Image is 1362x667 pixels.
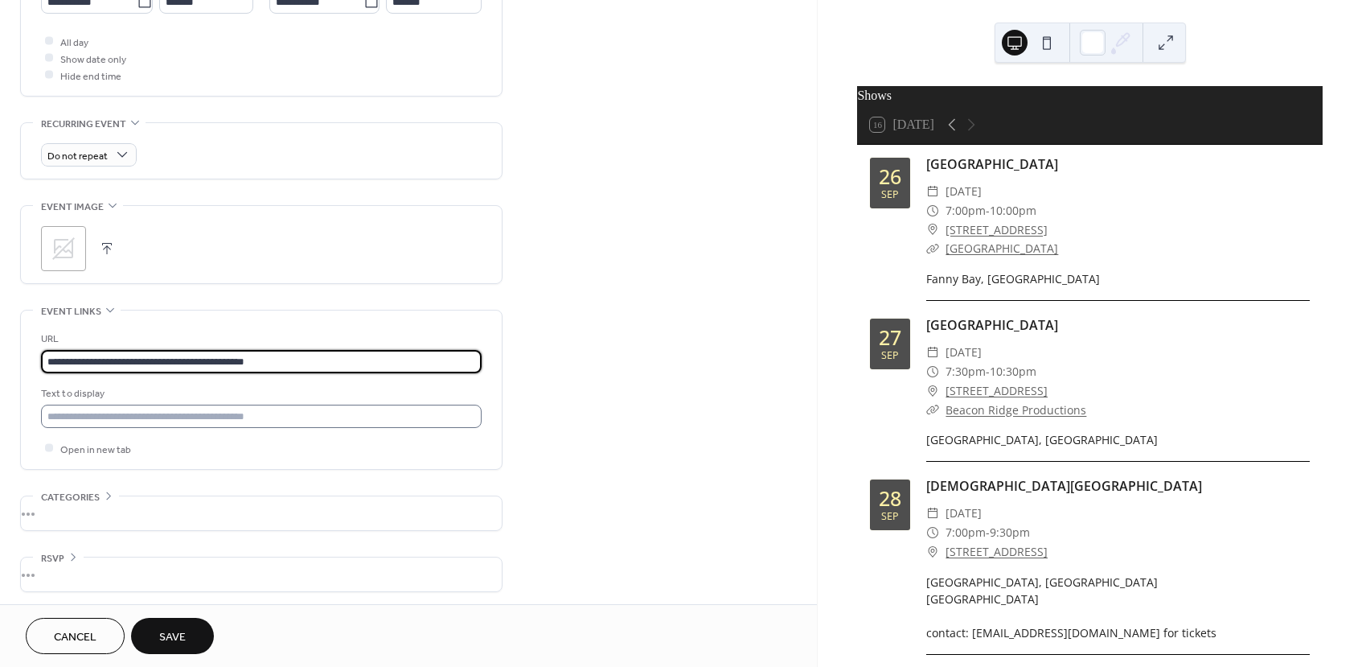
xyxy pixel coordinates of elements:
a: [GEOGRAPHIC_DATA] [926,155,1058,173]
div: URL [41,331,478,348]
div: ​ [926,504,939,523]
div: ​ [926,542,939,562]
span: Open in new tab [60,441,131,458]
div: ​ [926,523,939,542]
div: 26 [879,167,901,187]
div: ​ [926,362,939,381]
span: All day [60,34,88,51]
span: 7:00pm [946,523,986,542]
div: ​ [926,401,939,420]
div: Text to display [41,385,478,402]
span: 10:00pm [990,201,1036,220]
a: [GEOGRAPHIC_DATA] [946,241,1058,256]
span: [DATE] [946,504,982,523]
span: - [986,201,990,220]
span: [DATE] [946,182,982,201]
span: Event image [41,199,104,216]
span: 10:30pm [990,362,1036,381]
div: Sep [881,512,899,522]
span: [DATE] [946,343,982,362]
div: ​ [926,239,939,258]
div: ​ [926,343,939,362]
span: Show date only [60,51,126,68]
div: 27 [879,327,901,348]
span: Categories [41,489,100,506]
div: 28 [879,488,901,508]
span: Save [159,629,186,646]
div: [GEOGRAPHIC_DATA], [GEOGRAPHIC_DATA] [926,431,1310,448]
span: Hide end time [60,68,121,84]
span: 7:30pm [946,362,986,381]
div: ••• [21,558,502,591]
span: - [986,362,990,381]
span: - [986,523,990,542]
div: ••• [21,496,502,530]
a: Beacon Ridge Productions [946,402,1086,418]
span: Recurring event [41,116,126,133]
span: Event links [41,303,101,320]
div: [GEOGRAPHIC_DATA], [GEOGRAPHIC_DATA] [GEOGRAPHIC_DATA] contact: [EMAIL_ADDRESS][DOMAIN_NAME] for ... [926,574,1310,641]
span: 9:30pm [990,523,1030,542]
a: [STREET_ADDRESS] [946,542,1048,562]
button: Save [131,618,214,654]
div: Fanny Bay, [GEOGRAPHIC_DATA] [926,270,1310,287]
span: 7:00pm [946,201,986,220]
div: Shows [857,86,1323,105]
a: [GEOGRAPHIC_DATA] [926,316,1058,334]
span: Do not repeat [47,146,108,165]
span: Cancel [54,629,96,646]
span: RSVP [41,550,64,567]
div: ​ [926,220,939,240]
div: ; [41,226,86,271]
button: Cancel [26,618,125,654]
div: Sep [881,190,899,200]
div: [DEMOGRAPHIC_DATA][GEOGRAPHIC_DATA] [926,476,1310,496]
a: [STREET_ADDRESS] [946,381,1048,401]
div: ​ [926,201,939,220]
div: Sep [881,351,899,361]
a: [STREET_ADDRESS] [946,220,1048,240]
div: ​ [926,381,939,401]
div: ​ [926,182,939,201]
